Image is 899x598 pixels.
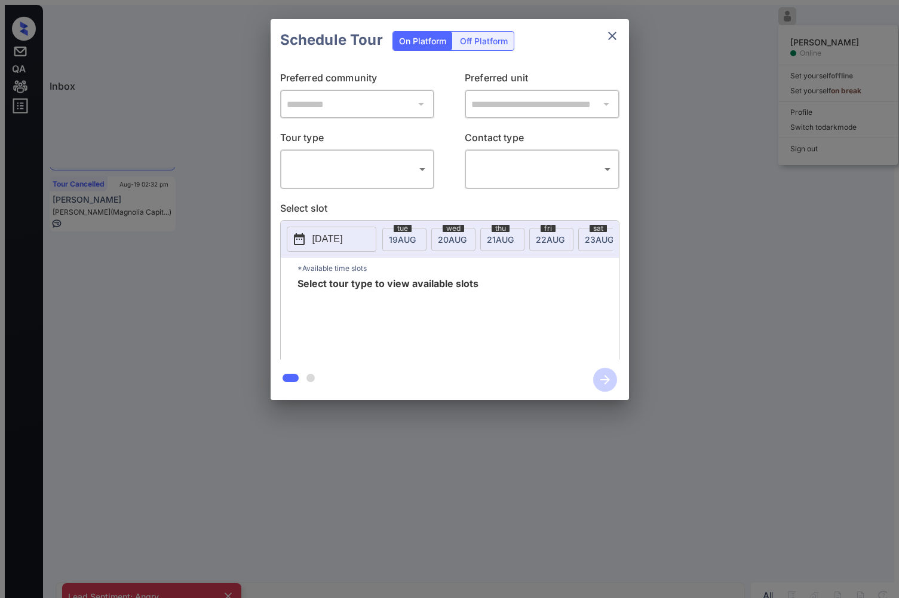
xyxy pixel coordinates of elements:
[438,234,467,245] span: 20 AUG
[536,234,564,245] span: 22 AUG
[443,225,464,232] span: wed
[600,24,624,48] button: close
[431,228,475,251] div: date-select
[578,228,622,251] div: date-select
[280,130,435,149] p: Tour type
[382,228,427,251] div: date-select
[465,130,619,149] p: Contact type
[590,225,607,232] span: sat
[454,32,514,50] div: Off Platform
[389,234,416,245] span: 19 AUG
[297,258,619,279] p: *Available time slots
[280,71,435,90] p: Preferred community
[492,225,510,232] span: thu
[393,32,452,50] div: On Platform
[487,234,514,245] span: 21 AUG
[394,225,412,232] span: tue
[541,225,556,232] span: fri
[287,227,376,252] button: [DATE]
[585,234,613,245] span: 23 AUG
[480,228,524,251] div: date-select
[465,71,619,90] p: Preferred unit
[271,19,392,61] h2: Schedule Tour
[529,228,573,251] div: date-select
[312,232,343,246] p: [DATE]
[297,279,478,374] span: Select tour type to view available slots
[280,201,619,220] p: Select slot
